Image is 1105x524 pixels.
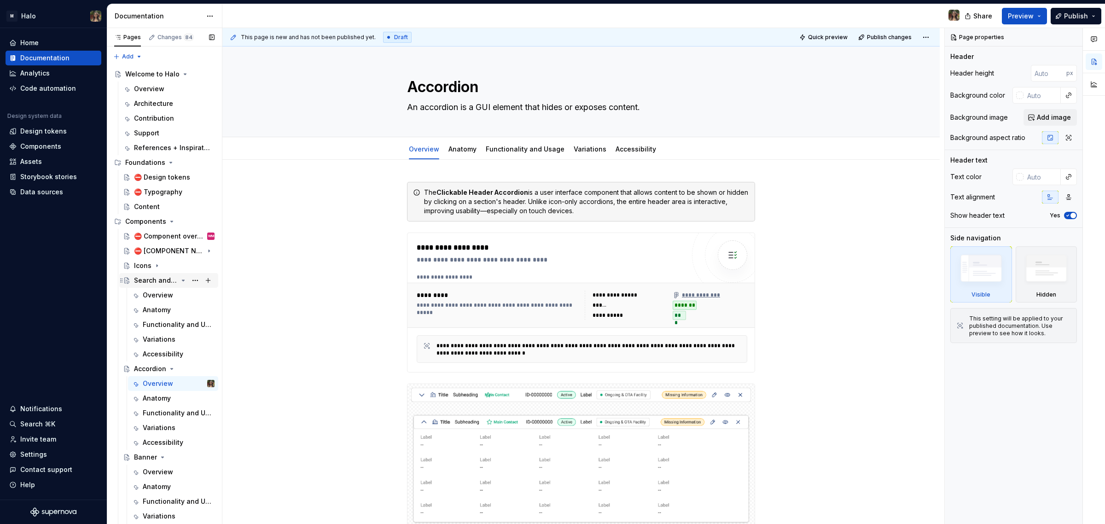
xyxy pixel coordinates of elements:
input: Auto [1024,87,1061,104]
div: Variations [143,335,175,344]
div: Header height [950,69,994,78]
div: Visible [971,291,990,298]
div: Settings [20,450,47,459]
button: Add [110,50,145,63]
a: Anatomy [448,145,477,153]
div: ⛔ Design tokens [134,173,190,182]
a: Anatomy [128,479,218,494]
div: Overview [134,84,164,93]
div: Content [134,202,160,211]
div: Accessibility [143,438,183,447]
div: Background image [950,113,1008,122]
div: Contribution [134,114,174,123]
p: px [1066,70,1073,77]
div: Contact support [20,465,72,474]
div: Home [20,38,39,47]
a: Settings [6,447,101,462]
div: Help [20,480,35,489]
span: Preview [1008,12,1034,21]
div: Variations [143,423,175,432]
div: Invite team [20,435,56,444]
label: Yes [1050,212,1060,219]
button: Quick preview [797,31,852,44]
div: Functionality and Usage [143,497,213,506]
div: Search ⌘K [20,419,55,429]
a: ⛔ Typography [119,185,218,199]
textarea: Accordion [405,76,753,98]
a: Variations [128,332,218,347]
div: Support [134,128,159,138]
div: Design system data [7,112,62,120]
a: Overview [128,288,218,303]
a: OverviewLynne [128,376,218,391]
span: This page is new and has not been published yet. [241,34,376,41]
div: Halo [21,12,36,21]
div: Background aspect ratio [950,133,1025,142]
a: Anatomy [128,303,218,317]
a: Components [6,139,101,154]
div: Overview [143,467,173,477]
a: Functionality and Usage [486,145,564,153]
button: Help [6,477,101,492]
div: Hidden [1016,246,1077,303]
span: Add image [1037,113,1071,122]
div: Code automation [20,84,76,93]
div: Welcome to Halo [125,70,180,79]
span: Quick preview [808,34,848,41]
button: Add image [1024,109,1077,126]
svg: Supernova Logo [30,507,76,517]
a: Content [119,199,218,214]
a: Variations [128,420,218,435]
a: Storybook stories [6,169,101,184]
div: Accessibility [612,139,660,158]
a: Code automation [6,81,101,96]
a: Design tokens [6,124,101,139]
div: Functionality and Usage [482,139,568,158]
div: Hidden [1036,291,1056,298]
input: Auto [1024,169,1061,185]
span: Share [973,12,992,21]
div: Visible [950,246,1012,303]
div: Functionality and Usage [143,408,213,418]
div: This setting will be applied to your published documentation. Use preview to see how it looks. [969,315,1071,337]
a: Invite team [6,432,101,447]
button: Share [960,8,998,24]
div: Variations [143,512,175,521]
span: Add [122,53,134,60]
a: Accessibility [616,145,656,153]
a: Accessibility [128,347,218,361]
a: Home [6,35,101,50]
div: The is a user interface component that allows content to be shown or hidden by clicking on a sect... [424,188,749,215]
div: Foundations [125,158,165,167]
div: Pages [114,34,141,41]
div: Components [125,217,166,226]
a: Variations [128,509,218,524]
a: Welcome to Halo [110,67,218,82]
a: Overview [409,145,439,153]
div: Assets [20,157,42,166]
div: Storybook stories [20,172,77,181]
div: Icons [134,261,151,270]
div: Overview [143,379,173,388]
a: Anatomy [128,391,218,406]
a: Functionality and Usage [128,317,218,332]
textarea: An accordion is a GUI element that hides or exposes content. [405,100,753,115]
div: Background color [950,91,1005,100]
a: ⛔ Design tokens [119,170,218,185]
div: Header [950,52,974,61]
div: Design tokens [20,127,67,136]
button: Contact support [6,462,101,477]
div: Header text [950,156,988,165]
a: Analytics [6,66,101,81]
div: WM [208,232,214,241]
button: MHaloLynne [2,6,105,26]
a: References + Inspiration [119,140,218,155]
a: Accordion [119,361,218,376]
div: Anatomy [445,139,480,158]
img: Lynne [948,10,960,21]
div: Documentation [20,53,70,63]
a: Search and Filter [119,273,218,288]
div: Variations [570,139,610,158]
a: Contribution [119,111,218,126]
